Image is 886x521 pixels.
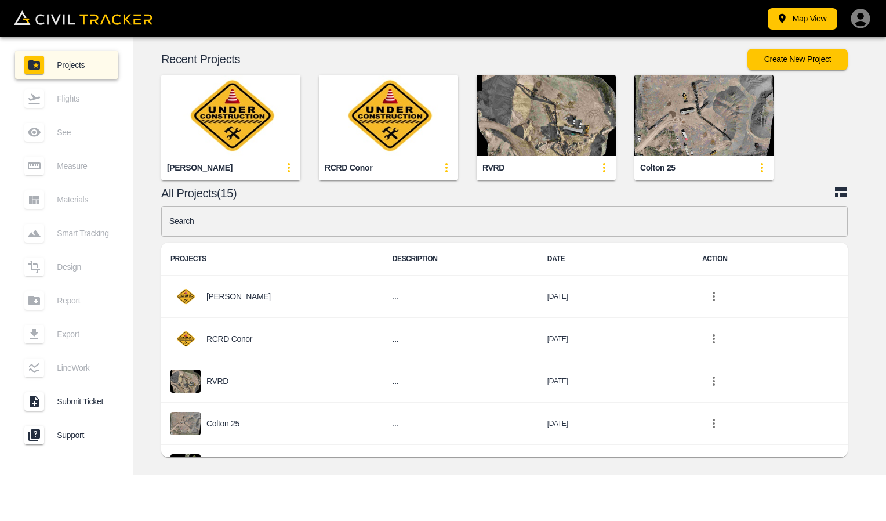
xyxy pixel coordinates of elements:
[206,334,252,343] p: RCRD Conor
[634,75,774,156] img: Colton 25
[593,156,616,179] button: update-card-details
[538,445,693,487] td: [DATE]
[170,370,201,393] img: project-image
[57,60,109,70] span: Projects
[435,156,458,179] button: update-card-details
[170,412,201,435] img: project-image
[482,162,504,173] div: RVRD
[206,419,239,428] p: Colton 25
[161,243,383,276] th: PROJECTS
[393,417,529,431] h6: ...
[768,8,837,30] button: Map View
[206,292,271,301] p: [PERSON_NAME]
[693,243,848,276] th: ACTION
[319,75,458,156] img: RCRD Conor
[640,162,676,173] div: Colton 25
[170,285,201,308] img: project-image
[538,276,693,318] td: [DATE]
[161,75,300,156] img: Darby Gravel
[747,49,848,70] button: Create New Project
[538,318,693,360] td: [DATE]
[393,374,529,389] h6: ...
[15,388,118,415] a: Submit Ticket
[15,421,118,449] a: Support
[325,162,372,173] div: RCRD Conor
[167,162,233,173] div: [PERSON_NAME]
[538,360,693,403] td: [DATE]
[393,332,529,346] h6: ...
[161,55,747,64] p: Recent Projects
[277,156,300,179] button: update-card-details
[477,75,616,156] img: RVRD
[161,189,834,198] p: All Projects(15)
[206,377,228,386] p: RVRD
[383,243,538,276] th: DESCRIPTION
[170,327,201,350] img: project-image
[538,243,693,276] th: DATE
[15,51,118,79] a: Projects
[14,10,152,25] img: Civil Tracker
[170,454,201,477] img: project-image
[57,397,109,406] span: Submit Ticket
[393,290,529,304] h6: ...
[750,156,774,179] button: update-card-details
[538,403,693,445] td: [DATE]
[57,430,109,440] span: Support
